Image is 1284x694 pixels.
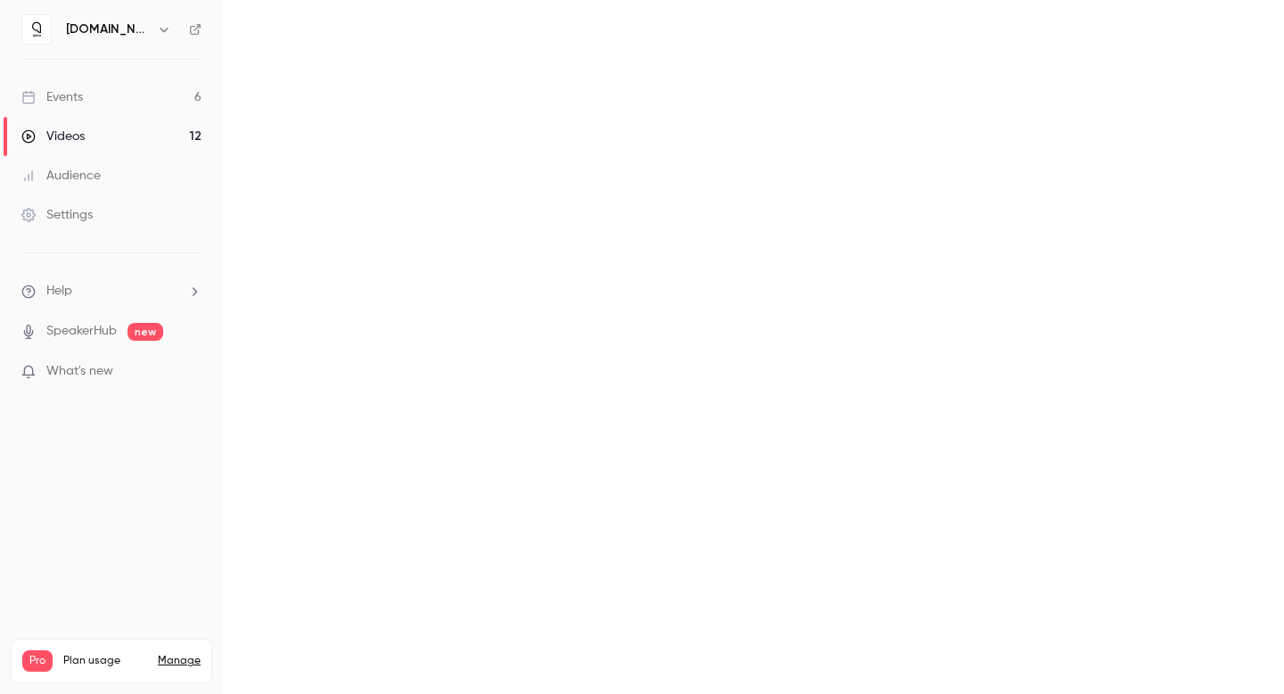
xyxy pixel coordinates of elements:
div: Settings [21,206,93,224]
div: Audience [21,167,101,185]
a: SpeakerHub [46,322,117,341]
span: Pro [22,650,53,672]
span: Help [46,282,72,301]
h6: [DOMAIN_NAME] [66,21,150,38]
div: Videos [21,128,85,145]
span: new [128,323,163,341]
img: quico.io [22,15,51,44]
li: help-dropdown-opener [21,282,202,301]
span: What's new [46,362,113,381]
div: Events [21,88,83,106]
a: Manage [158,654,201,668]
span: Plan usage [63,654,147,668]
